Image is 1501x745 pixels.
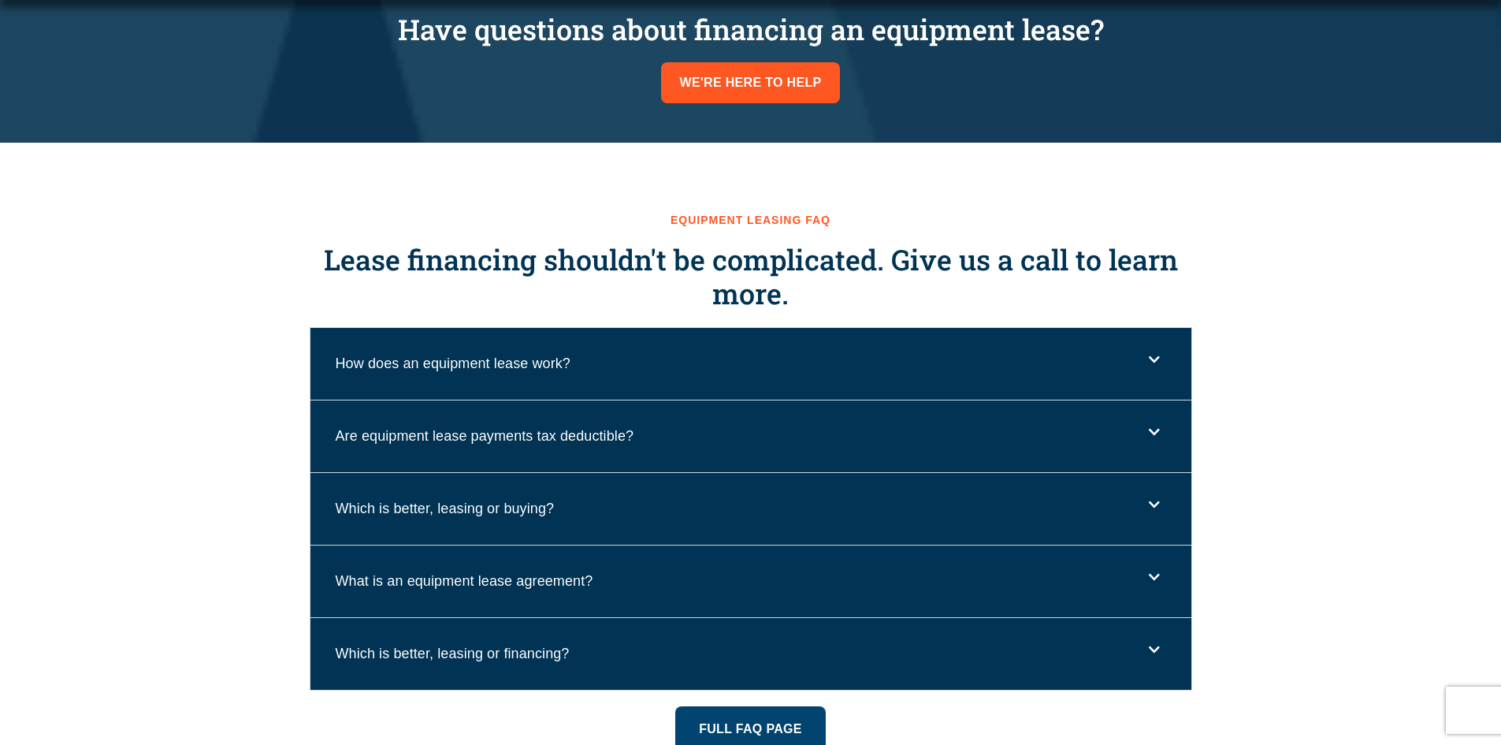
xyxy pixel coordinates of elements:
[310,243,1192,311] h3: Lease financing shouldn't be complicated. Give us a call to learn more.
[310,473,1191,545] div: Which is better, leasing or buying?
[680,72,822,94] span: We're here to help
[336,573,593,589] a: What is an equipment lease agreement?
[336,356,570,371] a: How does an equipment lease work?
[336,646,570,661] a: Which is better, leasing or financing?
[310,13,1192,47] h3: Have questions about financing an equipment lease?
[661,62,841,103] a: We're here to help
[310,400,1191,472] div: Are equipment lease payments tax deductible?
[310,328,1191,400] div: How does an equipment lease work?
[310,546,1191,617] div: What is an equipment lease agreement?
[310,618,1191,690] div: Which is better, leasing or financing?
[699,718,802,740] span: Full FAQ page
[336,501,555,516] a: Which is better, leasing or buying?
[336,428,634,444] a: Are equipment lease payments tax deductible?
[310,214,1192,227] h2: Equipment leasing FAQ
